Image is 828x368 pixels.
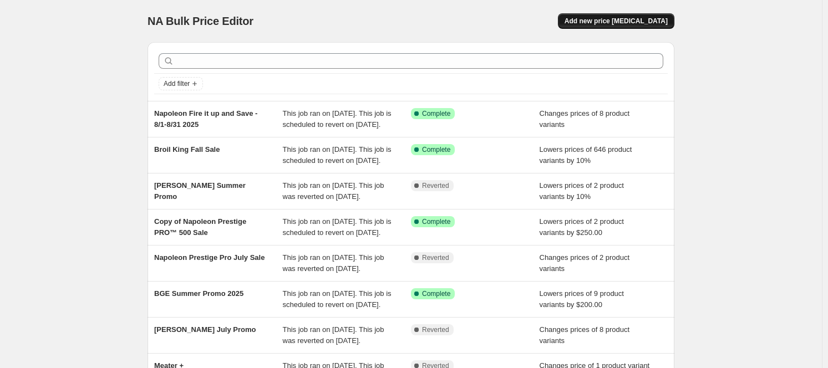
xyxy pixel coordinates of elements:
[422,145,450,154] span: Complete
[283,145,392,165] span: This job ran on [DATE]. This job is scheduled to revert on [DATE].
[540,109,630,129] span: Changes prices of 8 product variants
[154,289,243,298] span: BGE Summer Promo 2025
[283,289,392,309] span: This job ran on [DATE]. This job is scheduled to revert on [DATE].
[540,217,624,237] span: Lowers prices of 2 product variants by $250.00
[422,217,450,226] span: Complete
[154,253,265,262] span: Napoleon Prestige Pro July Sale
[283,325,384,345] span: This job ran on [DATE]. This job was reverted on [DATE].
[422,109,450,118] span: Complete
[154,181,246,201] span: [PERSON_NAME] Summer Promo
[283,217,392,237] span: This job ran on [DATE]. This job is scheduled to revert on [DATE].
[283,253,384,273] span: This job ran on [DATE]. This job was reverted on [DATE].
[422,325,449,334] span: Reverted
[540,145,632,165] span: Lowers prices of 646 product variants by 10%
[164,79,190,88] span: Add filter
[540,181,624,201] span: Lowers prices of 2 product variants by 10%
[154,325,256,334] span: [PERSON_NAME] July Promo
[565,17,668,25] span: Add new price [MEDICAL_DATA]
[422,289,450,298] span: Complete
[540,289,624,309] span: Lowers prices of 9 product variants by $200.00
[283,181,384,201] span: This job ran on [DATE]. This job was reverted on [DATE].
[422,253,449,262] span: Reverted
[558,13,674,29] button: Add new price [MEDICAL_DATA]
[283,109,392,129] span: This job ran on [DATE]. This job is scheduled to revert on [DATE].
[154,145,220,154] span: Broil King Fall Sale
[422,181,449,190] span: Reverted
[540,325,630,345] span: Changes prices of 8 product variants
[154,217,246,237] span: Copy of Napoleon Prestige PRO™ 500 Sale
[540,253,630,273] span: Changes prices of 2 product variants
[154,109,257,129] span: Napoleon Fire it up and Save - 8/1-8/31 2025
[159,77,203,90] button: Add filter
[148,15,253,27] span: NA Bulk Price Editor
